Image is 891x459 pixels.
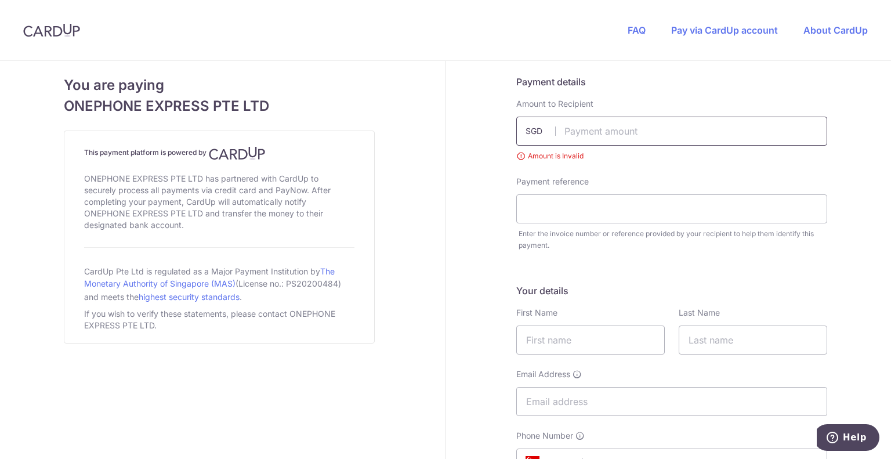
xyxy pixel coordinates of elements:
label: Last Name [679,307,720,319]
h5: Payment details [516,75,827,89]
div: If you wish to verify these statements, please contact ONEPHONE EXPRESS PTE LTD. [84,306,354,334]
a: highest security standards [139,292,240,302]
input: Email address [516,387,827,416]
span: SGD [526,125,556,137]
label: Payment reference [516,176,589,187]
iframe: Opens a widget where you can find more information [817,424,879,453]
a: Pay via CardUp account [671,24,778,36]
img: CardUp [23,23,80,37]
div: ONEPHONE EXPRESS PTE LTD has partnered with CardUp to securely process all payments via credit ca... [84,171,354,233]
div: Enter the invoice number or reference provided by your recipient to help them identify this payment. [519,228,827,251]
h5: Your details [516,284,827,298]
label: Amount to Recipient [516,98,593,110]
span: You are paying [64,75,375,96]
img: CardUp [209,146,266,160]
div: CardUp Pte Ltd is regulated as a Major Payment Institution by (License no.: PS20200484) and meets... [84,262,354,306]
span: ONEPHONE EXPRESS PTE LTD [64,96,375,117]
a: FAQ [628,24,646,36]
a: About CardUp [803,24,868,36]
span: Email Address [516,368,570,380]
h4: This payment platform is powered by [84,146,354,160]
span: Phone Number [516,430,573,442]
small: Amount is Invalid [516,150,827,162]
input: First name [516,326,665,355]
input: Payment amount [516,117,827,146]
label: First Name [516,307,557,319]
input: Last name [679,326,827,355]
